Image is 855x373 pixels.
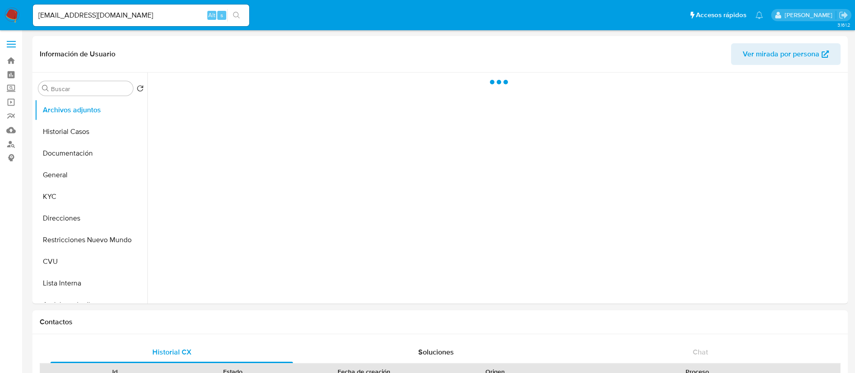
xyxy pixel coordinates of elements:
[51,85,129,93] input: Buscar
[42,85,49,92] button: Buscar
[35,121,147,143] button: Historial Casos
[839,10,848,20] a: Salir
[35,207,147,229] button: Direcciones
[743,43,819,65] span: Ver mirada por persona
[693,347,708,357] span: Chat
[40,318,841,327] h1: Contactos
[35,164,147,186] button: General
[35,294,147,316] button: Anticipos de dinero
[220,11,223,19] span: s
[418,347,454,357] span: Soluciones
[33,9,249,21] input: Buscar usuario o caso...
[35,229,147,251] button: Restricciones Nuevo Mundo
[731,43,841,65] button: Ver mirada por persona
[152,347,192,357] span: Historial CX
[40,50,115,59] h1: Información de Usuario
[35,99,147,121] button: Archivos adjuntos
[35,251,147,272] button: CVU
[35,186,147,207] button: KYC
[227,9,246,22] button: search-icon
[35,143,147,164] button: Documentación
[755,11,763,19] a: Notificaciones
[208,11,215,19] span: Alt
[785,11,836,19] p: micaela.pliatskas@mercadolibre.com
[35,272,147,294] button: Lista Interna
[696,10,746,20] span: Accesos rápidos
[137,85,144,95] button: Volver al orden por defecto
